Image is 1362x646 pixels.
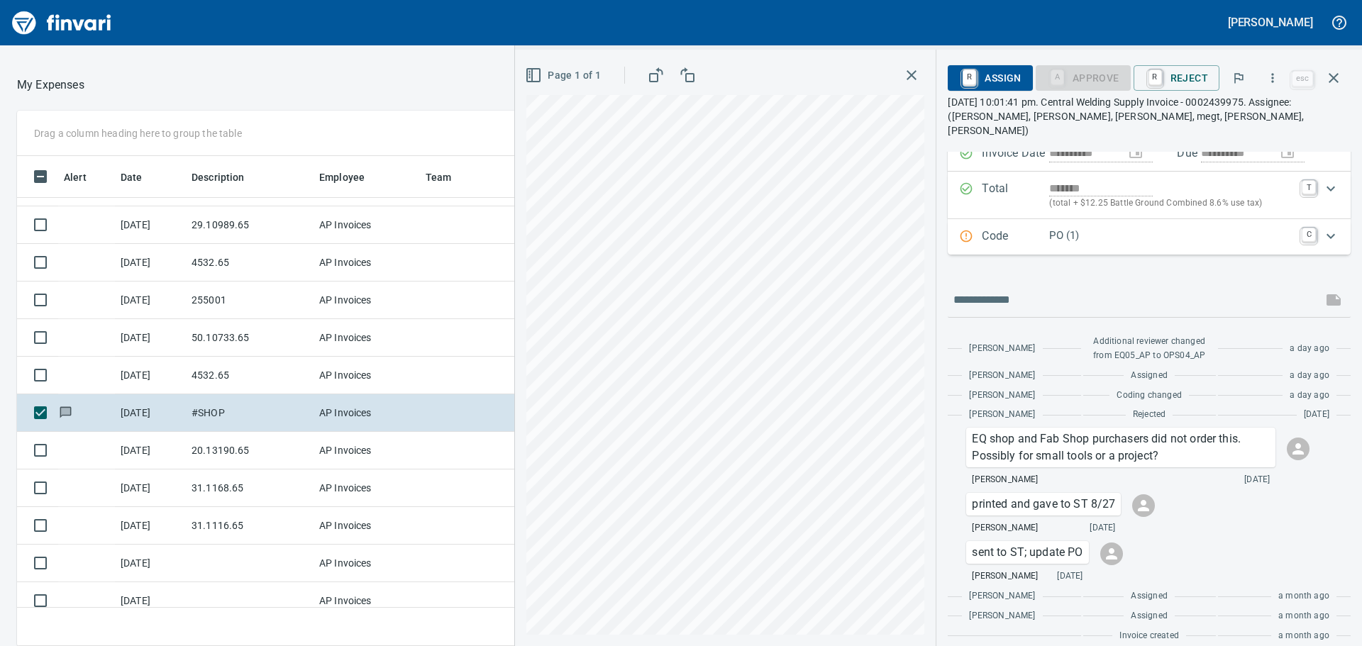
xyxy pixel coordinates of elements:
[1228,15,1313,30] h5: [PERSON_NAME]
[115,206,186,244] td: [DATE]
[426,169,452,186] span: Team
[186,432,314,469] td: 20.13190.65
[121,169,161,186] span: Date
[1049,196,1293,211] p: (total + $12.25 Battle Ground Combined 8.6% use tax)
[972,430,1270,464] p: EQ shop and Fab Shop purchasers did not order this. Possibly for small tools or a project?
[1290,342,1329,356] span: a day ago
[115,582,186,620] td: [DATE]
[1133,408,1166,422] span: Rejected
[314,582,420,620] td: AP Invoices
[1119,629,1179,643] span: Invoice created
[1223,62,1254,94] button: Flag
[1302,228,1316,242] a: C
[1131,589,1167,603] span: Assigned
[969,589,1035,603] span: [PERSON_NAME]
[186,507,314,545] td: 31.1116.65
[9,6,115,40] img: Finvari
[115,545,186,582] td: [DATE]
[314,206,420,244] td: AP Invoices
[121,169,143,186] span: Date
[186,206,314,244] td: 29.10989.65
[192,169,263,186] span: Description
[115,469,186,507] td: [DATE]
[1278,589,1329,603] span: a month ago
[969,342,1035,356] span: [PERSON_NAME]
[17,77,84,94] nav: breadcrumb
[426,169,470,186] span: Team
[528,67,601,84] span: Page 1 of 1
[1224,11,1317,33] button: [PERSON_NAME]
[1290,369,1329,383] span: a day ago
[972,544,1083,561] p: sent to ST; update PO
[1131,609,1167,623] span: Assigned
[1049,228,1293,244] p: PO (1)
[186,319,314,357] td: 50.10733.65
[1090,521,1115,535] span: [DATE]
[982,228,1049,246] p: Code
[186,394,314,432] td: #SHOP
[115,432,186,469] td: [DATE]
[1036,71,1131,83] div: Purchase Order required
[948,219,1351,255] div: Expand
[1057,569,1083,584] span: [DATE]
[1290,389,1329,403] span: a day ago
[972,569,1038,584] span: [PERSON_NAME]
[522,62,607,89] button: Page 1 of 1
[1090,335,1209,363] span: Additional reviewer changed from EQ05_AP to OPS04_AP
[1257,62,1288,94] button: More
[314,282,420,319] td: AP Invoices
[1134,65,1219,91] button: RReject
[314,469,420,507] td: AP Invoices
[314,507,420,545] td: AP Invoices
[192,169,245,186] span: Description
[115,282,186,319] td: [DATE]
[948,172,1351,219] div: Expand
[982,180,1049,211] p: Total
[969,369,1035,383] span: [PERSON_NAME]
[1117,389,1181,403] span: Coding changed
[1304,408,1329,422] span: [DATE]
[115,507,186,545] td: [DATE]
[314,319,420,357] td: AP Invoices
[186,282,314,319] td: 255001
[1278,629,1329,643] span: a month ago
[1145,66,1208,90] span: Reject
[186,469,314,507] td: 31.1168.65
[115,357,186,394] td: [DATE]
[314,394,420,432] td: AP Invoices
[115,394,186,432] td: [DATE]
[1131,369,1167,383] span: Assigned
[314,357,420,394] td: AP Invoices
[972,521,1038,535] span: [PERSON_NAME]
[1278,609,1329,623] span: a month ago
[115,244,186,282] td: [DATE]
[314,545,420,582] td: AP Invoices
[319,169,365,186] span: Employee
[58,408,73,417] span: Has messages
[963,69,976,85] a: R
[314,244,420,282] td: AP Invoices
[34,126,242,140] p: Drag a column heading here to group the table
[959,66,1021,90] span: Assign
[972,473,1038,487] span: [PERSON_NAME]
[1148,69,1162,85] a: R
[314,432,420,469] td: AP Invoices
[969,408,1035,422] span: [PERSON_NAME]
[1302,180,1316,194] a: T
[969,609,1035,623] span: [PERSON_NAME]
[64,169,105,186] span: Alert
[1292,71,1313,87] a: esc
[115,319,186,357] td: [DATE]
[186,244,314,282] td: 4532.65
[948,65,1032,91] button: RAssign
[948,95,1351,138] p: [DATE] 10:01:41 pm. Central Welding Supply Invoice - 0002439975. Assignee: ([PERSON_NAME], [PERSO...
[64,169,87,186] span: Alert
[969,389,1035,403] span: [PERSON_NAME]
[1244,473,1270,487] span: [DATE]
[1317,283,1351,317] span: This records your message into the invoice and notifies anyone mentioned
[319,169,383,186] span: Employee
[972,496,1115,513] p: printed and gave to ST 8/27
[17,77,84,94] p: My Expenses
[186,357,314,394] td: 4532.65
